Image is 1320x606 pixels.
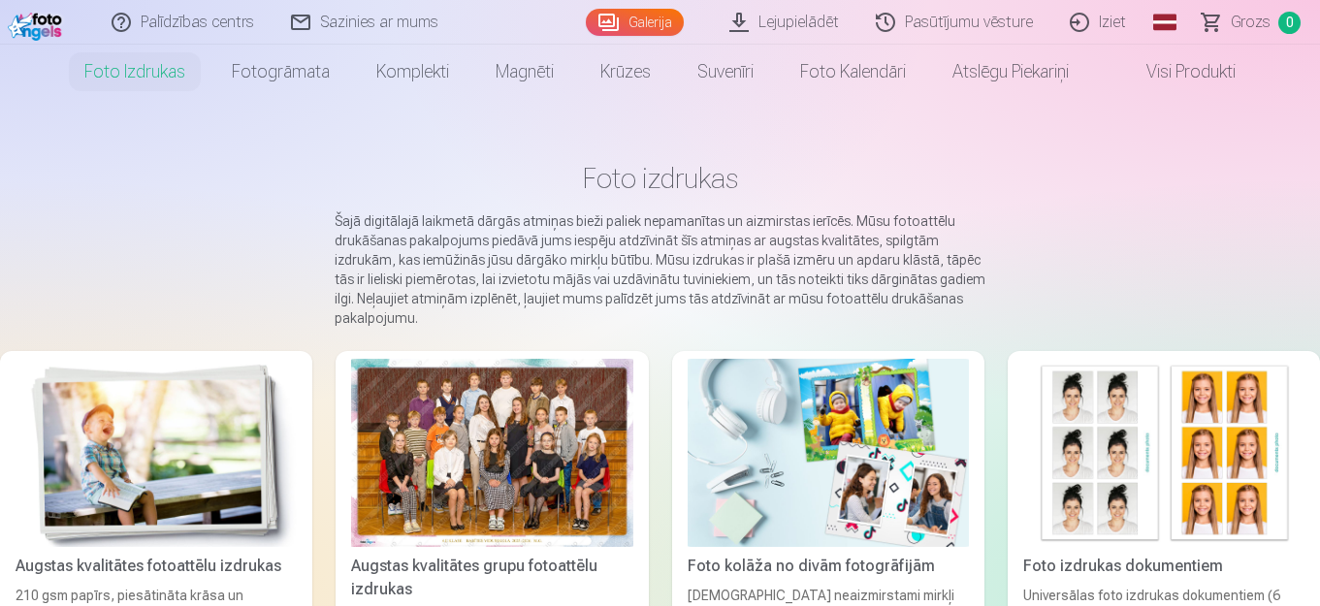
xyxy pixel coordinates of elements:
img: Augstas kvalitātes fotoattēlu izdrukas [16,359,297,547]
a: Fotogrāmata [209,45,353,99]
span: Grozs [1231,11,1271,34]
a: Krūzes [577,45,674,99]
a: Komplekti [353,45,472,99]
a: Suvenīri [674,45,777,99]
div: Foto kolāža no divām fotogrāfijām [680,555,977,578]
span: 0 [1278,12,1301,34]
a: Visi produkti [1092,45,1259,99]
a: Foto izdrukas [61,45,209,99]
div: Augstas kvalitātes grupu fotoattēlu izdrukas [343,555,640,601]
a: Magnēti [472,45,577,99]
img: /fa1 [8,8,67,41]
div: Foto izdrukas dokumentiem [1015,555,1312,578]
a: Foto kalendāri [777,45,929,99]
img: Foto kolāža no divām fotogrāfijām [688,359,969,547]
a: Galerija [586,9,684,36]
img: Foto izdrukas dokumentiem [1023,359,1304,547]
h1: Foto izdrukas [16,161,1304,196]
p: Šajā digitālajā laikmetā dārgās atmiņas bieži paliek nepamanītas un aizmirstas ierīcēs. Mūsu foto... [335,211,986,328]
div: Augstas kvalitātes fotoattēlu izdrukas [8,555,305,578]
a: Atslēgu piekariņi [929,45,1092,99]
